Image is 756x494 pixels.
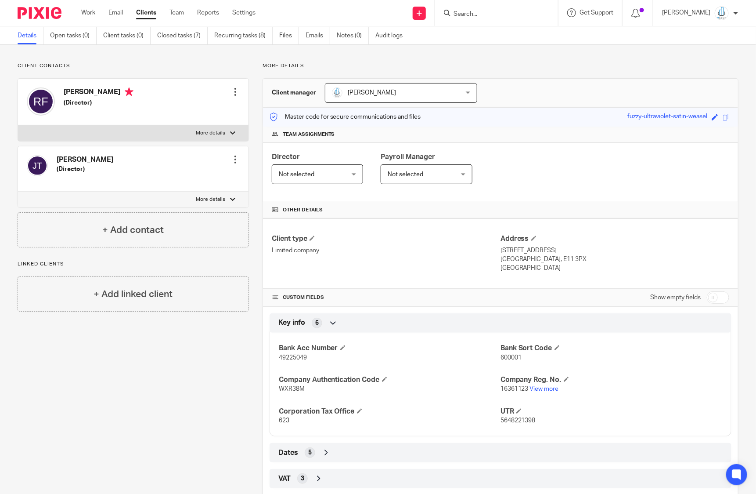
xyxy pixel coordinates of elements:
p: [GEOGRAPHIC_DATA] [500,264,729,272]
a: Emails [306,27,330,44]
h4: + Add linked client [94,287,173,301]
span: Payroll Manager [381,153,435,160]
span: Get Support [580,10,613,16]
span: Key info [278,318,305,327]
div: fuzzy-ultraviolet-satin-weasel [627,112,707,122]
p: [STREET_ADDRESS] [500,246,729,255]
h4: Bank Sort Code [500,344,722,353]
a: Closed tasks (7) [157,27,208,44]
span: Director [272,153,300,160]
h4: Corporation Tax Office [279,407,500,416]
p: [PERSON_NAME] [662,8,710,17]
span: Other details [283,207,323,214]
a: View more [530,386,559,392]
a: Client tasks (0) [103,27,151,44]
p: Master code for secure communications and files [270,113,421,121]
span: Team assignments [283,131,335,138]
span: 623 [279,418,289,424]
a: Open tasks (0) [50,27,97,44]
input: Search [453,11,532,18]
a: Settings [232,8,256,17]
span: 6 [315,319,319,327]
span: 5 [308,448,312,457]
span: 3 [301,474,304,483]
h4: Address [500,234,729,243]
span: 16361123 [500,386,529,392]
a: Recurring tasks (8) [214,27,273,44]
span: Not selected [279,171,314,178]
span: VAT [278,474,291,483]
h3: Client manager [272,88,316,97]
h4: [PERSON_NAME] [57,155,113,164]
a: Reports [197,8,219,17]
a: Team [169,8,184,17]
p: Limited company [272,246,500,255]
span: 49225049 [279,355,307,361]
a: Details [18,27,43,44]
img: Logo_PNG.png [332,87,342,98]
p: More details [196,196,226,203]
a: Work [81,8,95,17]
img: svg%3E [27,155,48,176]
h5: (Director) [57,165,113,174]
span: Dates [278,448,298,458]
a: Notes (0) [337,27,369,44]
span: WXR38M [279,386,305,392]
span: Not selected [388,171,423,178]
span: 600001 [500,355,522,361]
h4: Company Authentication Code [279,375,500,385]
p: Linked clients [18,261,249,268]
a: Audit logs [375,27,409,44]
img: Pixie [18,7,61,19]
p: Client contacts [18,62,249,69]
p: More details [196,130,226,137]
span: 5648221398 [500,418,536,424]
h4: Client type [272,234,500,243]
i: Primary [125,87,133,96]
p: [GEOGRAPHIC_DATA], E11 3PX [500,255,729,264]
span: [PERSON_NAME] [348,90,396,96]
h4: [PERSON_NAME] [64,87,133,98]
h4: Bank Acc Number [279,344,500,353]
h5: (Director) [64,98,133,107]
label: Show empty fields [650,293,701,302]
img: svg%3E [27,87,55,116]
h4: + Add contact [102,223,164,237]
h4: CUSTOM FIELDS [272,294,500,301]
h4: UTR [500,407,722,416]
a: Clients [136,8,156,17]
a: Files [279,27,299,44]
h4: Company Reg. No. [500,375,722,385]
p: More details [263,62,738,69]
a: Email [108,8,123,17]
img: Logo_PNG.png [715,6,729,20]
